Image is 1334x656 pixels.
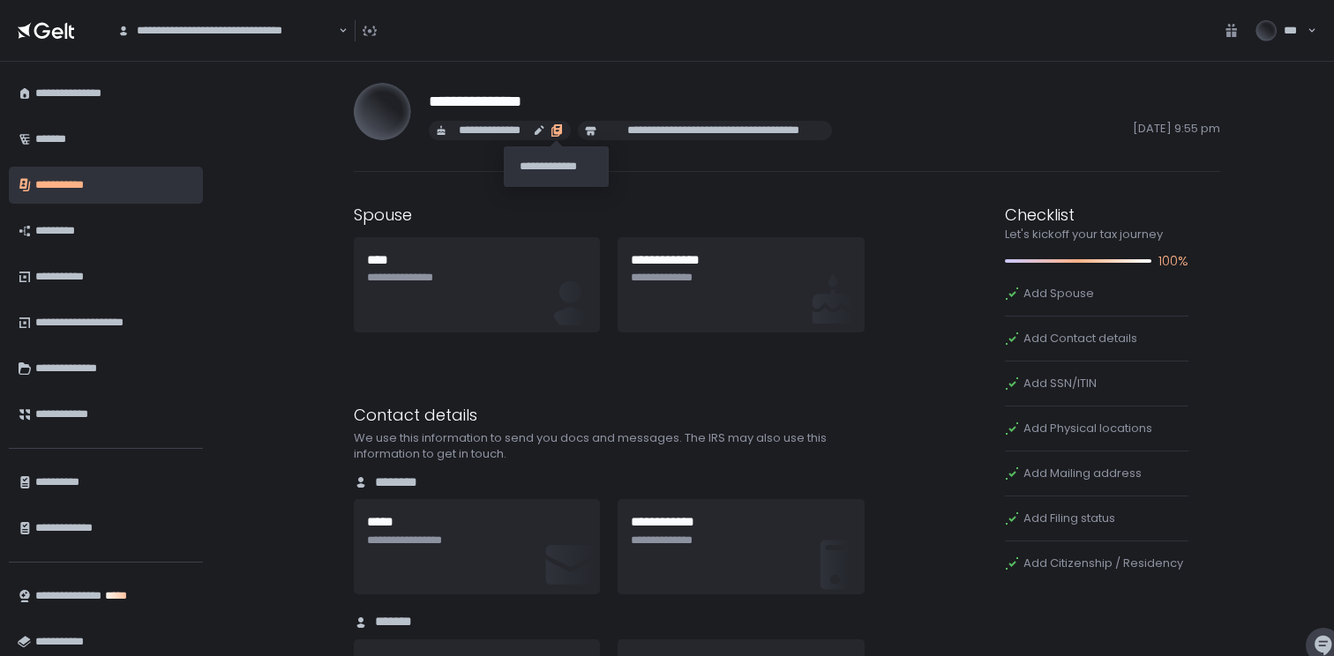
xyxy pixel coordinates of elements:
[354,403,867,427] div: Contact details
[1023,466,1142,481] span: Add Mailing address
[839,121,1220,140] span: [DATE] 9:55 pm
[1023,511,1115,526] span: Add Filing status
[336,22,337,40] input: Search for option
[1023,421,1152,436] span: Add Physical locations
[1023,286,1094,302] span: Add Spouse
[1023,555,1183,571] span: Add Citizenship / Residency
[1023,376,1097,391] span: Add SSN/ITIN
[354,203,867,227] div: Spouse
[1005,203,1189,227] div: Checklist
[106,12,348,49] div: Search for option
[1158,251,1188,272] span: 100%
[1005,227,1189,242] div: Let's kickoff your tax journey
[1023,331,1137,347] span: Add Contact details
[354,430,867,462] div: We use this information to send you docs and messages. The IRS may also use this information to g...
